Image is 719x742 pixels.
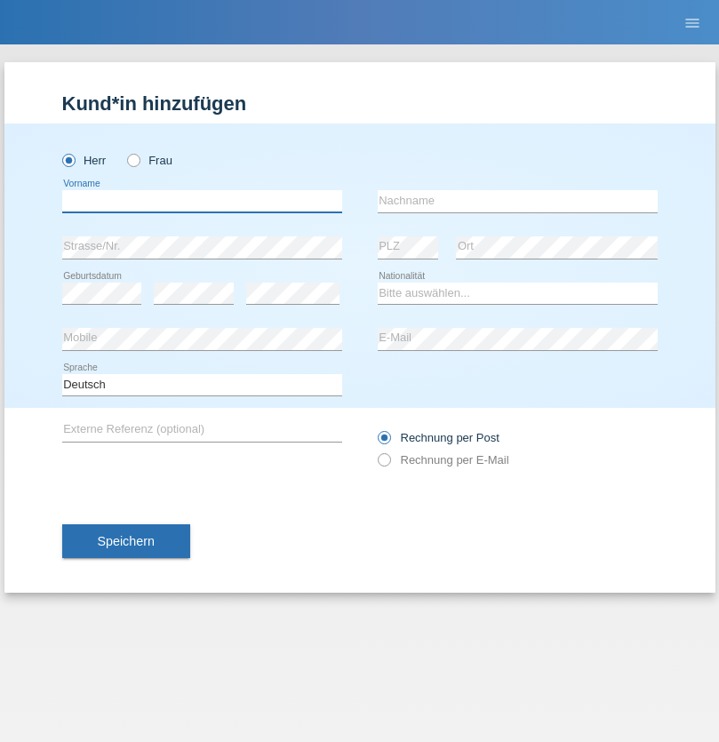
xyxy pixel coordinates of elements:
label: Herr [62,154,107,167]
input: Rechnung per E-Mail [378,453,389,475]
i: menu [683,14,701,32]
button: Speichern [62,524,190,558]
span: Speichern [98,534,155,548]
input: Herr [62,154,74,165]
a: menu [675,17,710,28]
input: Frau [127,154,139,165]
label: Rechnung per E-Mail [378,453,509,467]
label: Rechnung per Post [378,431,499,444]
input: Rechnung per Post [378,431,389,453]
label: Frau [127,154,172,167]
h1: Kund*in hinzufügen [62,92,658,115]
